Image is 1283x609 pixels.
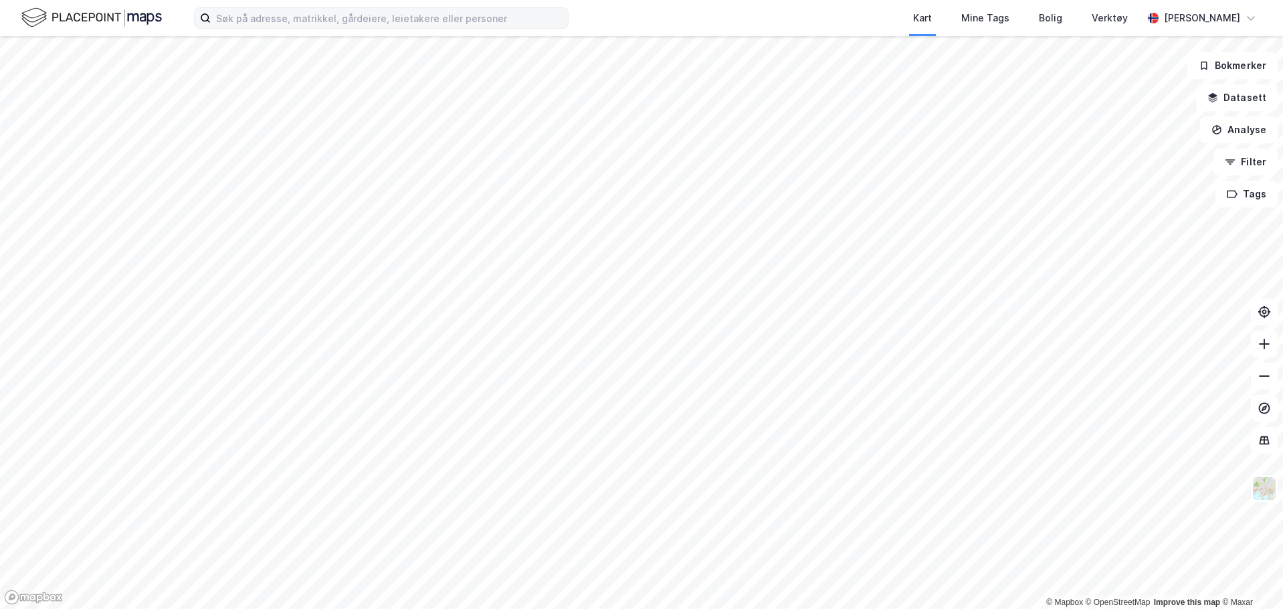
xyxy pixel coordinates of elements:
[1164,10,1240,26] div: [PERSON_NAME]
[1216,545,1283,609] iframe: Chat Widget
[21,6,162,29] img: logo.f888ab2527a4732fd821a326f86c7f29.svg
[211,8,568,28] input: Søk på adresse, matrikkel, gårdeiere, leietakere eller personer
[1216,545,1283,609] div: Kontrollprogram for chat
[1039,10,1062,26] div: Bolig
[1092,10,1128,26] div: Verktøy
[913,10,932,26] div: Kart
[961,10,1009,26] div: Mine Tags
